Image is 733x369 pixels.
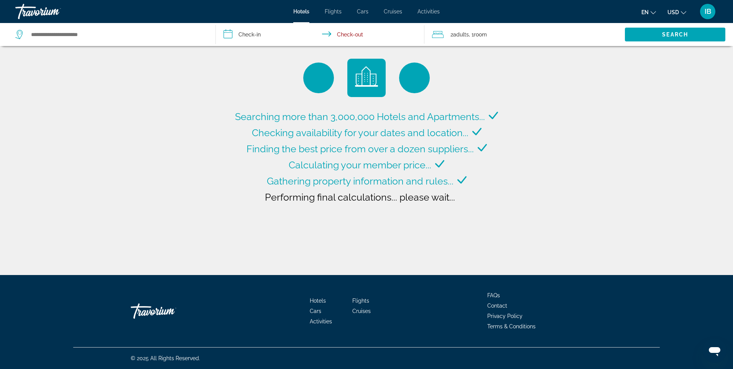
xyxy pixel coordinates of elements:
a: Terms & Conditions [487,323,536,329]
a: Travorium [15,2,92,21]
span: © 2025 All Rights Reserved. [131,355,200,361]
button: Travelers: 2 adults, 0 children [424,23,625,46]
span: Finding the best price from over a dozen suppliers... [247,143,474,155]
a: Hotels [310,298,326,304]
span: Performing final calculations... please wait... [265,191,455,203]
a: Flights [325,8,342,15]
span: en [641,9,649,15]
span: IB [705,8,711,15]
a: Cars [310,308,321,314]
span: USD [667,9,679,15]
a: Cruises [384,8,402,15]
a: Travorium [131,300,207,323]
span: 2 [450,29,469,40]
a: Privacy Policy [487,313,523,319]
button: Change language [641,7,656,18]
button: Check in and out dates [216,23,424,46]
a: Flights [352,298,369,304]
a: Contact [487,303,507,309]
span: Search [662,31,688,38]
span: Calculating your member price... [289,159,431,171]
a: Cruises [352,308,371,314]
a: Activities [417,8,440,15]
button: Search [625,28,725,41]
a: FAQs [487,292,500,298]
button: User Menu [698,3,718,20]
a: Cars [357,8,368,15]
span: Checking availability for your dates and location... [252,127,468,138]
a: Activities [310,318,332,325]
span: Adults [453,31,469,38]
span: Gathering property information and rules... [267,175,454,187]
a: Hotels [293,8,309,15]
span: , 1 [469,29,487,40]
button: Change currency [667,7,686,18]
span: Searching more than 3,000,000 Hotels and Apartments... [235,111,485,122]
span: Room [474,31,487,38]
iframe: Button to launch messaging window [702,338,727,363]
